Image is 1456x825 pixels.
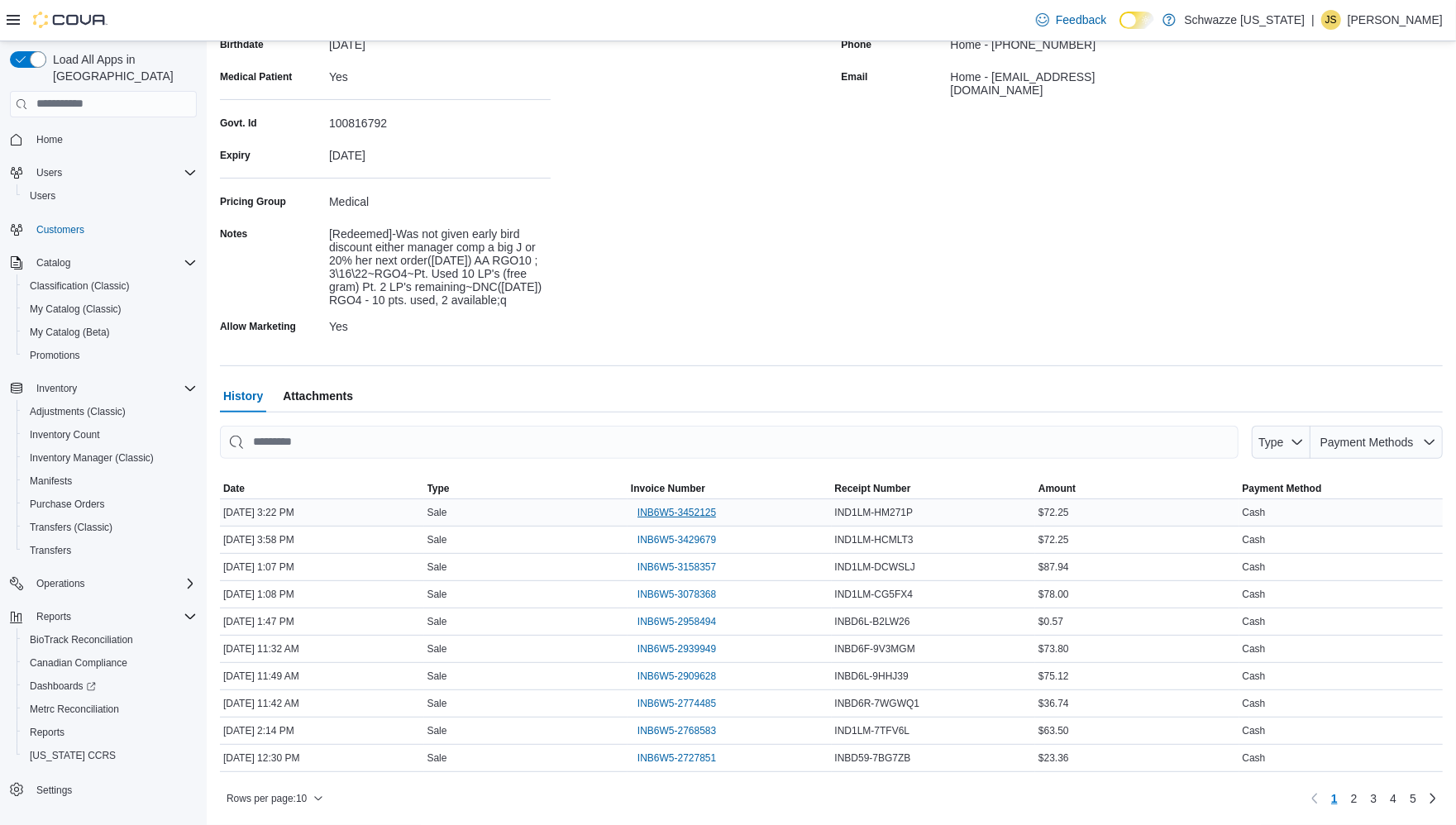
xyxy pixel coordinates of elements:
span: [DATE] 11:42 AM [223,697,299,710]
span: Inventory [30,379,197,398]
a: Promotions [23,346,87,365]
a: Users [23,186,62,206]
span: 1 [1331,790,1338,807]
span: Sale [427,724,447,737]
ul: Pagination for table: [1325,785,1423,812]
label: Birthdate [220,38,264,51]
button: Purchase Orders [17,493,203,516]
span: [DATE] 11:32 AM [223,642,299,656]
button: INB6W5-3429679 [631,530,723,550]
span: Home [30,129,197,150]
a: Purchase Orders [23,494,112,514]
span: [DATE] 3:58 PM [223,533,294,546]
div: $36.74 [1035,694,1239,713]
a: My Catalog (Classic) [23,299,128,319]
button: Adjustments (Classic) [17,400,203,423]
label: Phone [842,38,872,51]
span: INBD6F-9V3MGM [835,642,915,656]
span: Payment Methods [1320,436,1414,449]
span: Cash [1243,615,1266,628]
button: Operations [3,572,203,595]
span: Operations [30,574,197,594]
span: Invoice Number [631,482,705,495]
button: My Catalog (Classic) [17,298,203,321]
span: Classification (Classic) [30,279,130,293]
span: Payment Method [1243,482,1322,495]
button: Promotions [17,344,203,367]
span: INB6W5-2727851 [637,751,716,765]
span: Inventory Manager (Classic) [30,451,154,465]
button: BioTrack Reconciliation [17,628,203,651]
button: Reports [3,605,203,628]
a: Feedback [1029,3,1113,36]
span: Metrc Reconciliation [23,699,197,719]
span: Inventory [36,382,77,395]
a: Page 2 of 5 [1344,785,1364,812]
span: Transfers (Classic) [30,521,112,534]
a: [US_STATE] CCRS [23,746,122,765]
span: Settings [30,779,197,799]
span: Amount [1038,482,1076,495]
div: [DATE] [329,142,551,162]
span: INBD6R-7WGWQ1 [835,697,920,710]
div: Yes [329,313,551,333]
span: Catalog [30,253,197,273]
span: [DATE] 2:14 PM [223,724,294,737]
button: Customers [3,217,203,241]
span: [DATE] 1:47 PM [223,615,294,628]
span: Purchase Orders [30,498,105,511]
p: [PERSON_NAME] [1348,10,1443,30]
button: Catalog [3,251,203,274]
span: Operations [36,577,85,590]
span: Reports [30,607,197,627]
div: [Redeemed]-Was not given early bird discount either manager comp a big J or 20% her next order([D... [329,221,551,307]
a: Metrc Reconciliation [23,699,126,719]
a: Customers [30,220,91,240]
span: Inventory Count [23,425,197,445]
span: INBD59-7BG7ZB [835,751,911,765]
span: Reports [36,610,71,623]
span: Cash [1243,697,1266,710]
div: $78.00 [1035,584,1239,604]
a: Reports [23,722,71,742]
span: [US_STATE] CCRS [30,749,116,762]
button: Operations [30,574,92,594]
span: Catalog [36,256,70,269]
button: INB6W5-2939949 [631,639,723,659]
span: IND1LM-7TFV6L [835,724,910,737]
span: Manifests [30,474,72,488]
span: Dashboards [30,680,96,693]
span: Cash [1243,560,1266,574]
div: Home - [PHONE_NUMBER] [951,31,1096,51]
span: Load All Apps in [GEOGRAPHIC_DATA] [46,51,197,84]
p: Schwazze [US_STATE] [1184,10,1305,30]
span: Type [1258,436,1283,449]
span: Users [30,189,55,203]
button: Reports [17,721,203,744]
span: Purchase Orders [23,494,197,514]
span: Transfers (Classic) [23,517,197,537]
span: IND1LM-HCMLT3 [835,533,914,546]
span: Canadian Compliance [30,656,127,670]
button: Users [3,161,203,184]
img: Cova [33,12,107,28]
span: Sale [427,533,447,546]
div: $72.25 [1035,503,1239,522]
span: 2 [1351,790,1358,807]
span: Cash [1243,533,1266,546]
span: Sale [427,560,447,574]
span: Reports [30,726,64,739]
span: INB6W5-2958494 [637,615,716,628]
div: Home - [EMAIL_ADDRESS][DOMAIN_NAME] [951,64,1172,97]
span: INB6W5-3158357 [637,560,716,574]
span: Rows per page : 10 [227,792,307,805]
span: Transfers [23,541,197,560]
span: INB6W5-3078368 [637,588,716,601]
button: Rows per page:10 [220,789,330,808]
p: | [1311,10,1315,30]
a: Page 4 of 5 [1383,785,1403,812]
span: INB6W5-2939949 [637,642,716,656]
a: My Catalog (Beta) [23,322,117,342]
button: INB6W5-2909628 [631,666,723,686]
span: Transfers [30,544,71,557]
